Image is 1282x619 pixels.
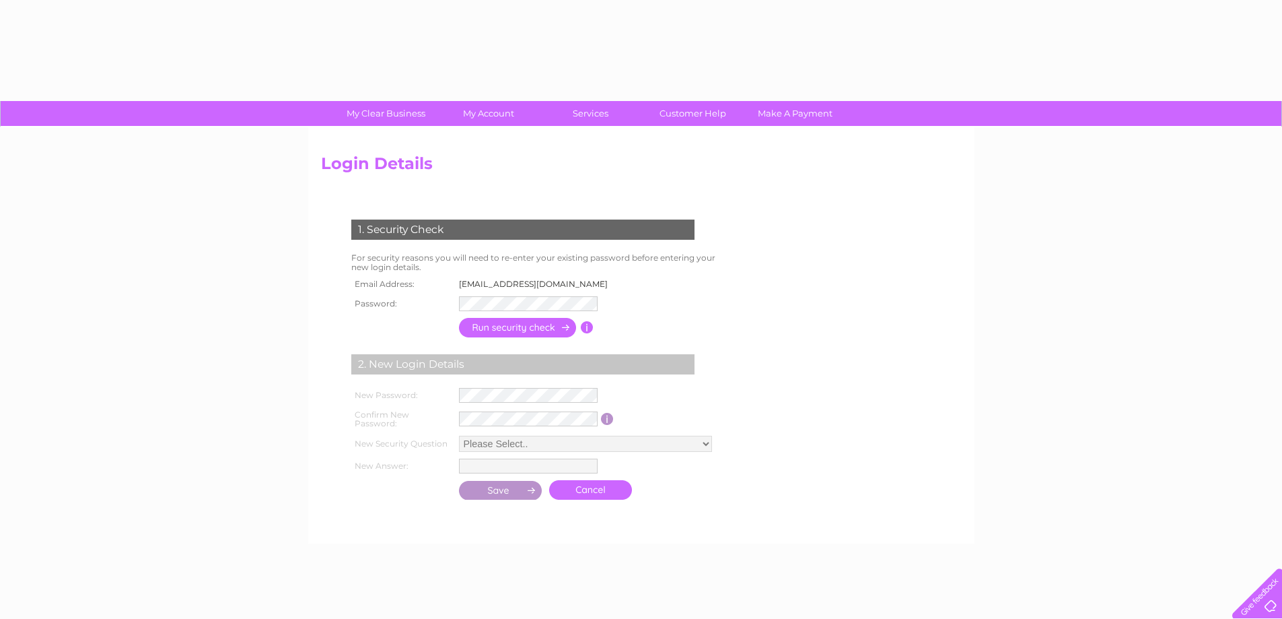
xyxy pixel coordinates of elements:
[321,154,962,180] h2: Login Details
[348,406,456,433] th: Confirm New Password:
[348,385,456,406] th: New Password:
[330,101,441,126] a: My Clear Business
[351,354,695,374] div: 2. New Login Details
[351,220,695,240] div: 1. Security Check
[535,101,646,126] a: Services
[459,481,542,500] input: Submit
[348,432,456,455] th: New Security Question
[637,101,748,126] a: Customer Help
[581,321,594,333] input: Information
[601,413,614,425] input: Information
[348,250,730,275] td: For security reasons you will need to re-enter your existing password before entering your new lo...
[348,455,456,477] th: New Answer:
[348,275,456,293] th: Email Address:
[456,275,619,293] td: [EMAIL_ADDRESS][DOMAIN_NAME]
[348,293,456,315] th: Password:
[740,101,851,126] a: Make A Payment
[549,480,632,500] a: Cancel
[433,101,544,126] a: My Account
